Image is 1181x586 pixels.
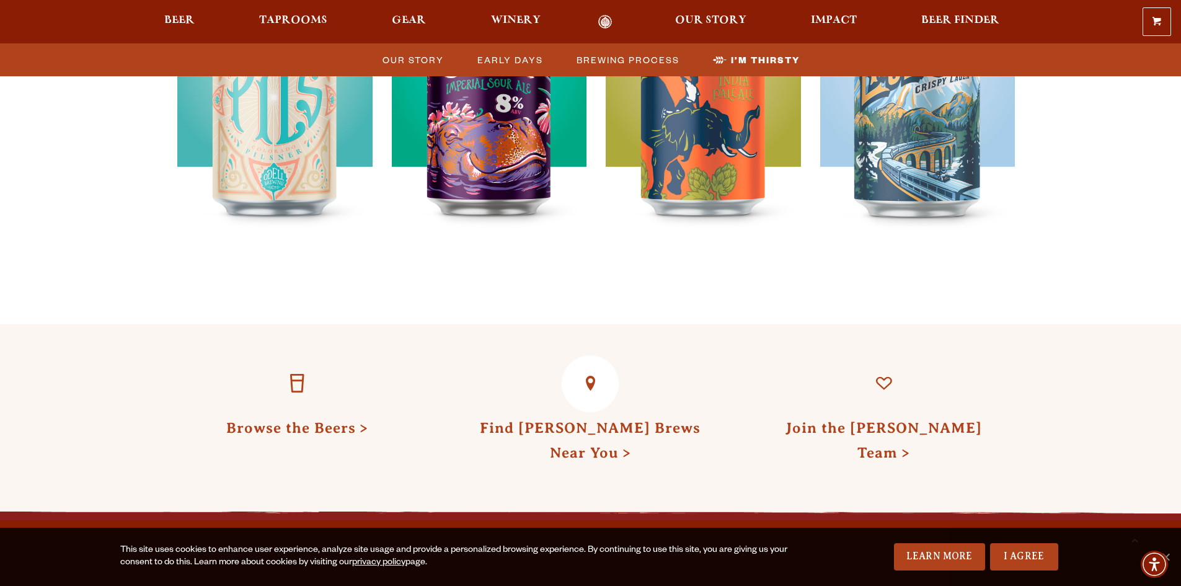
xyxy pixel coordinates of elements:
a: Find [PERSON_NAME] Brews Near You [480,420,701,461]
a: Early Days [470,51,549,69]
a: Browse the Beers [268,355,325,412]
a: Our Story [375,51,450,69]
a: Gear [384,15,434,29]
a: I’m Thirsty [706,51,806,69]
a: Winery [483,15,549,29]
span: Impact [811,16,857,25]
a: Our Story [667,15,754,29]
span: Taprooms [259,16,327,25]
div: This site uses cookies to enhance user experience, analyze site usage and provide a personalized ... [120,544,792,569]
a: Beer Finder [913,15,1007,29]
a: Join the Odell Team [856,355,913,412]
a: Browse the Beers [226,420,368,436]
span: Beer Finder [921,16,999,25]
a: Join the [PERSON_NAME] Team [785,420,982,461]
span: I’m Thirsty [731,51,800,69]
a: Learn More [894,543,985,570]
span: Our Story [383,51,444,69]
a: Brewing Process [569,51,686,69]
span: Early Days [477,51,543,69]
a: Impact [803,15,865,29]
a: privacy policy [352,558,405,568]
span: Our Story [675,16,746,25]
span: Beer [164,16,195,25]
a: Odell Home [582,15,629,29]
a: I Agree [990,543,1058,570]
span: Brewing Process [577,51,679,69]
a: Find Odell Brews Near You [562,355,619,412]
span: Winery [491,16,541,25]
span: Gear [392,16,426,25]
a: Beer [156,15,203,29]
a: Scroll to top [1119,524,1150,555]
div: Accessibility Menu [1141,551,1168,578]
a: Taprooms [251,15,335,29]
